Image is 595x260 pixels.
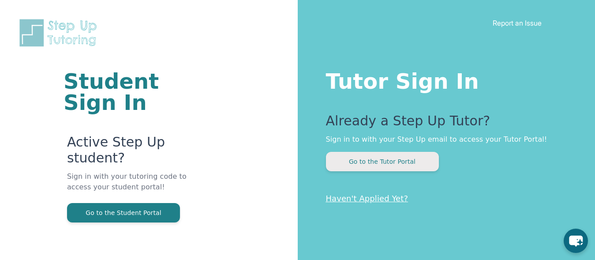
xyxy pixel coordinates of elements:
[493,19,542,27] a: Report an Issue
[326,157,439,166] a: Go to the Tutor Portal
[326,152,439,171] button: Go to the Tutor Portal
[67,134,192,171] p: Active Step Up student?
[67,171,192,203] p: Sign in with your tutoring code to access your student portal!
[564,229,588,253] button: chat-button
[67,208,180,217] a: Go to the Student Portal
[18,18,102,48] img: Step Up Tutoring horizontal logo
[326,113,560,134] p: Already a Step Up Tutor?
[326,194,408,203] a: Haven't Applied Yet?
[67,203,180,222] button: Go to the Student Portal
[326,67,560,92] h1: Tutor Sign In
[64,71,192,113] h1: Student Sign In
[326,134,560,145] p: Sign in to with your Step Up email to access your Tutor Portal!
